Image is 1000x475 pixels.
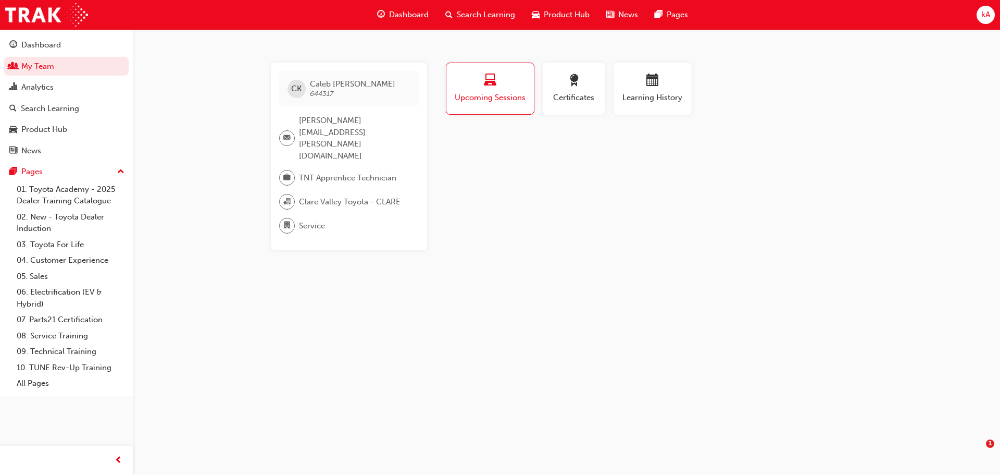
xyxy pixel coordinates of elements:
a: 02. New - Toyota Dealer Induction [12,209,129,237]
span: Search Learning [457,9,515,21]
span: laptop-icon [484,74,496,88]
a: 10. TUNE Rev-Up Training [12,360,129,376]
span: prev-icon [115,454,122,467]
span: News [618,9,638,21]
a: guage-iconDashboard [369,4,437,26]
span: search-icon [9,104,17,114]
a: News [4,141,129,161]
span: [PERSON_NAME][EMAIL_ADDRESS][PERSON_NAME][DOMAIN_NAME] [299,115,410,162]
button: Upcoming Sessions [446,63,534,115]
a: 06. Electrification (EV & Hybrid) [12,284,129,312]
span: organisation-icon [283,195,291,209]
span: kA [981,9,990,21]
span: news-icon [606,8,614,21]
iframe: Intercom live chat [965,440,990,465]
span: search-icon [445,8,453,21]
span: chart-icon [9,83,17,92]
a: 03. Toyota For Life [12,237,129,253]
span: guage-icon [377,8,385,21]
span: pages-icon [9,167,17,177]
a: Search Learning [4,99,129,118]
span: calendar-icon [646,74,659,88]
span: 644317 [310,89,333,98]
span: email-icon [283,131,291,145]
span: CK [291,83,302,95]
span: Product Hub [544,9,590,21]
button: Learning History [614,63,692,115]
a: Dashboard [4,35,129,55]
a: news-iconNews [598,4,646,26]
div: Product Hub [21,124,67,136]
span: guage-icon [9,41,17,50]
span: car-icon [532,8,540,21]
div: Pages [21,166,43,178]
div: Dashboard [21,39,61,51]
span: Certificates [551,92,597,104]
span: department-icon [283,219,291,233]
a: 08. Service Training [12,328,129,344]
button: Certificates [543,63,605,115]
span: 1 [986,440,994,448]
div: News [21,145,41,157]
a: pages-iconPages [646,4,696,26]
span: car-icon [9,125,17,135]
button: Pages [4,162,129,181]
span: award-icon [568,74,580,88]
a: All Pages [12,375,129,392]
img: Trak [5,3,88,27]
a: 07. Parts21 Certification [12,312,129,328]
button: kA [977,6,995,24]
span: Clare Valley Toyota - CLARE [299,196,401,208]
span: pages-icon [655,8,662,21]
span: people-icon [9,62,17,71]
div: Search Learning [21,103,79,115]
span: news-icon [9,147,17,156]
a: My Team [4,57,129,76]
a: 09. Technical Training [12,344,129,360]
span: Pages [667,9,688,21]
span: Dashboard [389,9,429,21]
span: Caleb [PERSON_NAME] [310,79,395,89]
button: DashboardMy TeamAnalyticsSearch LearningProduct HubNews [4,33,129,162]
a: 04. Customer Experience [12,252,129,269]
span: up-icon [117,165,124,179]
a: car-iconProduct Hub [523,4,598,26]
a: Analytics [4,78,129,97]
span: Upcoming Sessions [454,92,526,104]
span: briefcase-icon [283,171,291,185]
a: search-iconSearch Learning [437,4,523,26]
a: 05. Sales [12,269,129,285]
a: Product Hub [4,120,129,139]
a: 01. Toyota Academy - 2025 Dealer Training Catalogue [12,181,129,209]
span: TNT Apprentice Technician [299,172,396,184]
span: Learning History [621,92,684,104]
span: Service [299,220,325,232]
div: Analytics [21,81,54,93]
